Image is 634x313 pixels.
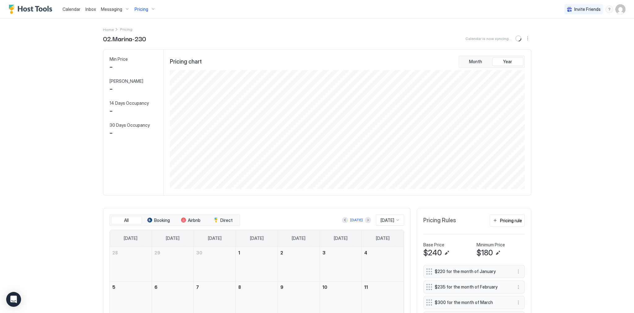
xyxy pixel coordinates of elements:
[135,7,148,12] span: Pricing
[152,247,194,281] td: September 29, 2025
[101,7,122,12] span: Messaging
[238,284,241,290] span: 8
[143,216,174,225] button: Booking
[110,214,240,226] div: tab-group
[459,56,525,68] div: tab-group
[110,247,152,281] td: September 28, 2025
[154,218,170,223] span: Booking
[465,36,511,41] span: Calendar is now syncing...
[574,7,601,12] span: Invite Friends
[103,26,114,33] div: Breadcrumb
[423,265,525,278] div: $220 for the month of January menu
[111,216,142,225] button: All
[110,84,113,94] span: -
[110,100,149,106] span: 14 Days Occupancy
[362,247,404,281] td: October 4, 2025
[364,250,367,255] span: 4
[110,106,113,116] span: -
[500,217,522,224] div: Pricing rule
[278,247,320,281] td: October 2, 2025
[202,230,228,247] a: Tuesday
[63,6,80,12] a: Calendar
[112,250,118,255] span: 28
[362,247,403,258] a: October 4, 2025
[615,4,625,14] div: User profile
[322,250,326,255] span: 3
[423,242,444,248] span: Base Price
[175,216,206,225] button: Airbnb
[278,247,320,258] a: October 2, 2025
[166,236,179,241] span: [DATE]
[208,216,239,225] button: Direct
[286,230,312,247] a: Thursday
[376,236,390,241] span: [DATE]
[515,299,522,306] button: More options
[381,218,394,223] span: [DATE]
[515,299,522,306] div: menu
[328,230,354,247] a: Friday
[320,247,362,281] td: October 3, 2025
[423,280,525,293] div: $235 for the month of February menu
[606,6,613,13] div: menu
[423,248,442,258] span: $240
[124,218,129,223] span: All
[514,34,523,43] button: Sync prices
[194,281,235,293] a: October 7, 2025
[110,247,152,258] a: September 28, 2025
[460,57,491,66] button: Month
[515,268,522,275] div: menu
[524,35,531,42] div: menu
[492,57,523,66] button: Year
[188,218,201,223] span: Airbnb
[469,59,482,64] span: Month
[503,59,512,64] span: Year
[103,26,114,33] a: Home
[152,247,194,258] a: September 29, 2025
[244,230,270,247] a: Wednesday
[320,281,362,293] a: October 10, 2025
[110,122,150,128] span: 30 Days Occupancy
[9,5,55,14] div: Host Tools Logo
[196,284,199,290] span: 7
[112,284,115,290] span: 5
[349,216,364,224] button: [DATE]
[110,128,113,138] span: -
[238,250,240,255] span: 1
[515,268,522,275] button: More options
[490,214,525,227] button: Pricing rule
[85,7,96,12] span: Inbox
[292,236,305,241] span: [DATE]
[342,217,348,223] button: Previous month
[208,236,222,241] span: [DATE]
[250,236,263,241] span: [DATE]
[160,230,186,247] a: Monday
[280,284,283,290] span: 9
[6,292,21,307] div: Open Intercom Messenger
[118,230,144,247] a: Sunday
[154,250,160,255] span: 29
[365,217,371,223] button: Next month
[124,236,137,241] span: [DATE]
[350,217,363,223] div: [DATE]
[494,249,502,257] button: Edit
[120,27,132,32] span: Breadcrumb
[194,247,236,281] td: September 30, 2025
[515,283,522,291] div: menu
[280,250,283,255] span: 2
[322,284,327,290] span: 10
[154,284,157,290] span: 6
[515,35,521,42] div: loading
[423,296,525,309] div: $300 for the month of March menu
[435,269,508,274] span: $220 for the month of January
[152,281,194,293] a: October 6, 2025
[477,242,505,248] span: Minimum Price
[103,27,114,32] span: Home
[220,218,233,223] span: Direct
[334,236,347,241] span: [DATE]
[423,217,456,224] span: Pricing Rules
[278,281,320,293] a: October 9, 2025
[435,284,508,290] span: $235 for the month of February
[170,58,202,65] span: Pricing chart
[236,247,278,281] td: October 1, 2025
[110,62,113,72] span: -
